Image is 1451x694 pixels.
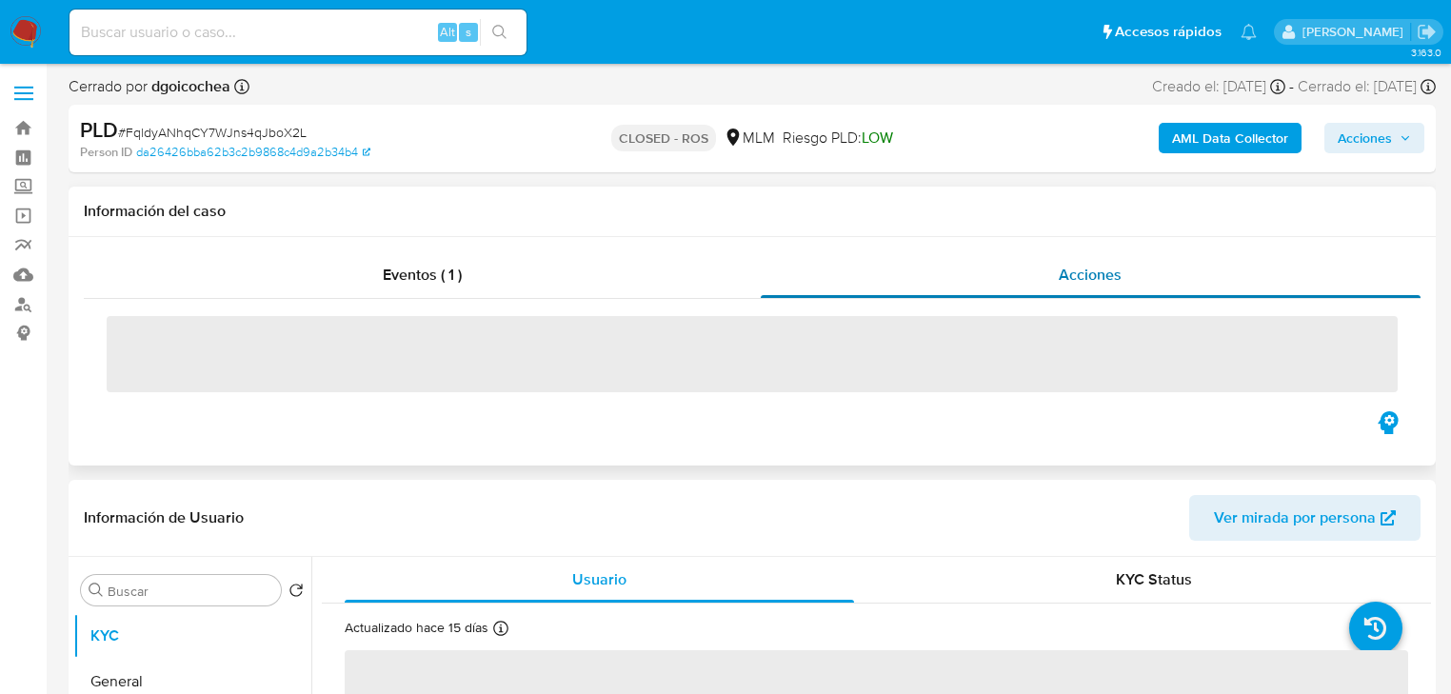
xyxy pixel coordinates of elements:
[84,202,1421,221] h1: Información del caso
[288,583,304,604] button: Volver al orden por defecto
[783,128,893,149] span: Riesgo PLD:
[1289,76,1294,97] span: -
[1241,24,1257,40] a: Notificaciones
[724,128,775,149] div: MLM
[1172,123,1288,153] b: AML Data Collector
[440,23,455,41] span: Alt
[1298,76,1436,97] div: Cerrado el: [DATE]
[611,125,716,151] p: CLOSED - ROS
[136,144,370,161] a: da26426bba62b3c2b9868c4d9a2b34b4
[84,508,244,527] h1: Información de Usuario
[69,76,230,97] span: Cerrado por
[148,75,230,97] b: dgoicochea
[118,123,307,142] span: # FqldyANhqCY7WJns4qJboX2L
[1417,22,1437,42] a: Salir
[1324,123,1424,153] button: Acciones
[1302,23,1410,41] p: michelleangelica.rodriguez@mercadolibre.com.mx
[80,114,118,145] b: PLD
[572,568,626,590] span: Usuario
[80,144,132,161] b: Person ID
[108,583,273,600] input: Buscar
[1159,123,1302,153] button: AML Data Collector
[73,613,311,659] button: KYC
[1059,264,1122,286] span: Acciones
[1116,568,1192,590] span: KYC Status
[1338,123,1392,153] span: Acciones
[1115,22,1222,42] span: Accesos rápidos
[862,127,893,149] span: LOW
[89,583,104,598] button: Buscar
[383,264,462,286] span: Eventos ( 1 )
[466,23,471,41] span: s
[480,19,519,46] button: search-icon
[1214,495,1376,541] span: Ver mirada por persona
[107,316,1398,392] span: ‌
[1189,495,1421,541] button: Ver mirada por persona
[1152,76,1285,97] div: Creado el: [DATE]
[70,20,527,45] input: Buscar usuario o caso...
[345,619,488,637] p: Actualizado hace 15 días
